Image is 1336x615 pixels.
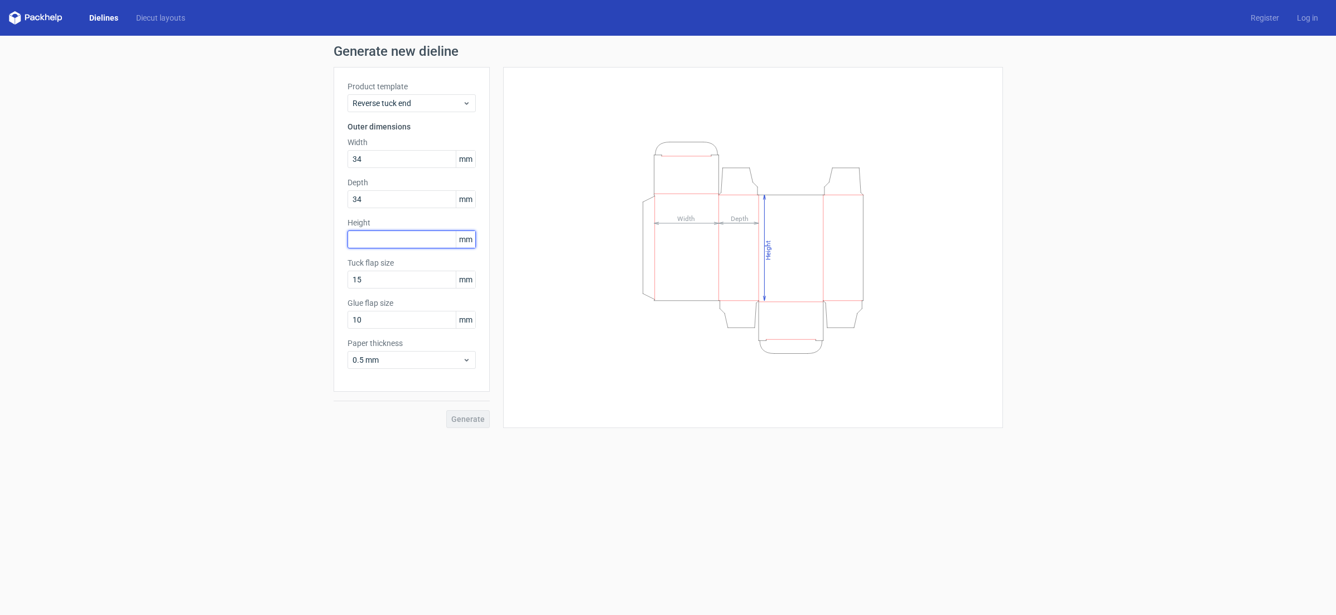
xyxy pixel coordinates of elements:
[456,231,475,248] span: mm
[348,81,476,92] label: Product template
[348,338,476,349] label: Paper thickness
[127,12,194,23] a: Diecut layouts
[353,98,462,109] span: Reverse tuck end
[334,45,1003,58] h1: Generate new dieline
[456,151,475,167] span: mm
[677,214,694,222] tspan: Width
[764,240,771,260] tspan: Height
[730,214,748,222] tspan: Depth
[348,177,476,188] label: Depth
[456,271,475,288] span: mm
[348,217,476,228] label: Height
[348,257,476,268] label: Tuck flap size
[456,311,475,328] span: mm
[1288,12,1327,23] a: Log in
[353,354,462,366] span: 0.5 mm
[348,297,476,309] label: Glue flap size
[348,121,476,132] h3: Outer dimensions
[348,137,476,148] label: Width
[1242,12,1288,23] a: Register
[80,12,127,23] a: Dielines
[456,191,475,208] span: mm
